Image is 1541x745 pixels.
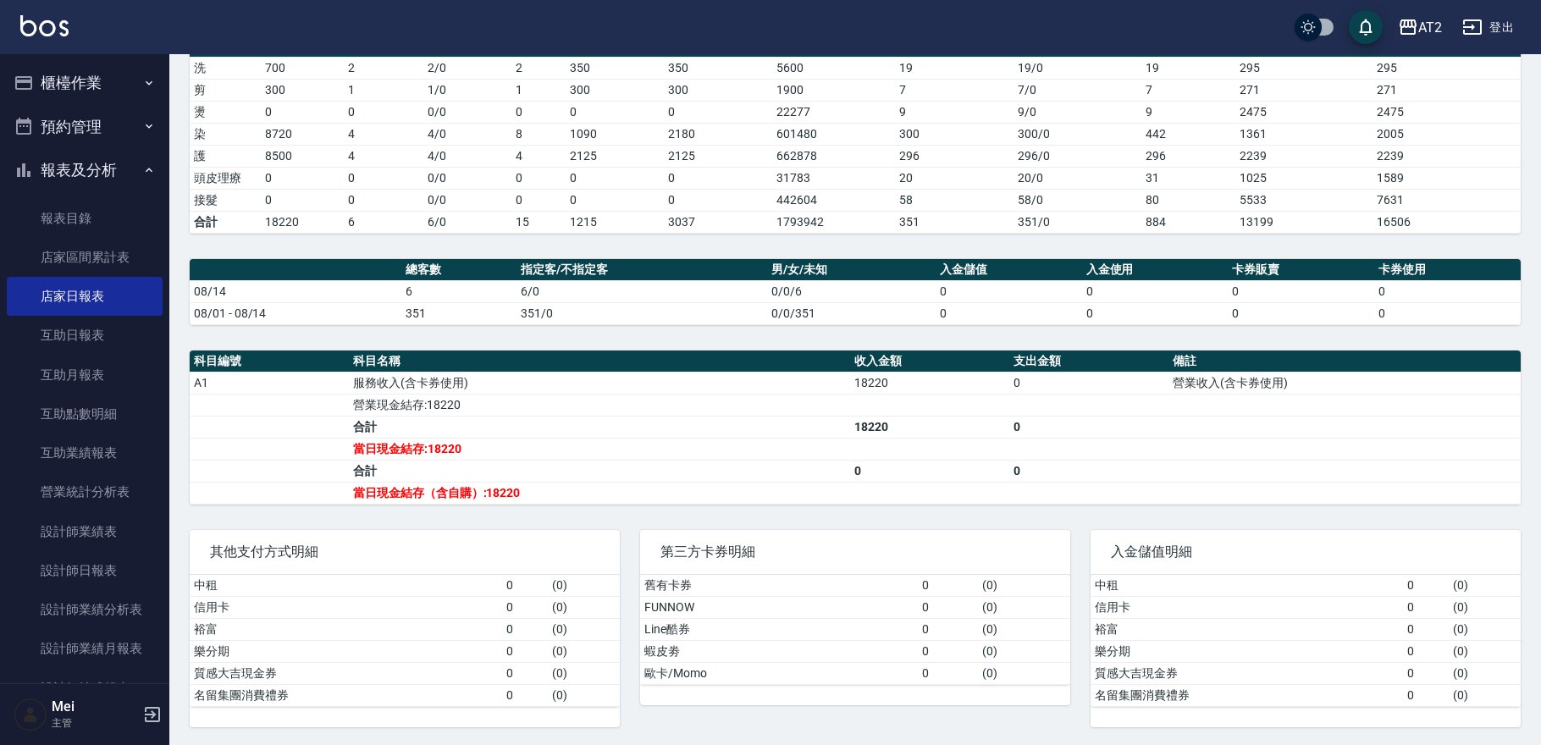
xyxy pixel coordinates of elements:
[1373,211,1521,233] td: 16506
[7,316,163,355] a: 互助日報表
[1168,372,1521,394] td: 營業收入(含卡券使用)
[52,715,138,731] p: 主管
[190,640,502,662] td: 樂分期
[502,640,548,662] td: 0
[664,57,772,79] td: 350
[772,57,895,79] td: 5600
[190,57,261,79] td: 洗
[767,302,936,324] td: 0/0/351
[1235,57,1373,79] td: 295
[190,596,502,618] td: 信用卡
[7,512,163,551] a: 設計師業績表
[1418,17,1442,38] div: AT2
[7,148,163,192] button: 報表及分析
[548,596,620,618] td: ( 0 )
[640,640,918,662] td: 蝦皮劵
[261,79,344,101] td: 300
[664,79,772,101] td: 300
[1235,167,1373,189] td: 1025
[190,36,1521,234] table: a dense table
[895,101,1014,123] td: 9
[511,57,566,79] td: 2
[548,684,620,706] td: ( 0 )
[1091,640,1403,662] td: 樂分期
[344,211,423,233] td: 6
[566,123,664,145] td: 1090
[349,350,850,372] th: 科目名稱
[1373,79,1521,101] td: 271
[1449,618,1521,640] td: ( 0 )
[664,211,772,233] td: 3037
[1014,101,1141,123] td: 9 / 0
[261,145,344,167] td: 8500
[1449,596,1521,618] td: ( 0 )
[1391,10,1449,45] button: AT2
[349,416,850,438] td: 合計
[640,662,918,684] td: 歐卡/Momo
[566,211,664,233] td: 1215
[1082,302,1229,324] td: 0
[1235,211,1373,233] td: 13199
[1082,280,1229,302] td: 0
[423,189,512,211] td: 0 / 0
[640,575,918,597] td: 舊有卡券
[640,575,1070,685] table: a dense table
[516,280,767,302] td: 6/0
[772,79,895,101] td: 1900
[423,167,512,189] td: 0 / 0
[936,302,1082,324] td: 0
[1014,189,1141,211] td: 58 / 0
[978,596,1070,618] td: ( 0 )
[190,350,349,372] th: 科目編號
[511,123,566,145] td: 8
[1455,12,1521,43] button: 登出
[261,211,344,233] td: 18220
[344,79,423,101] td: 1
[1014,123,1141,145] td: 300 / 0
[7,356,163,395] a: 互助月報表
[978,575,1070,597] td: ( 0 )
[566,101,664,123] td: 0
[261,189,344,211] td: 0
[1141,211,1235,233] td: 884
[640,618,918,640] td: Line酷券
[190,211,261,233] td: 合計
[1082,259,1229,281] th: 入金使用
[1235,101,1373,123] td: 2475
[502,618,548,640] td: 0
[936,280,1082,302] td: 0
[7,669,163,708] a: 設計師抽成報表
[566,79,664,101] td: 300
[1091,684,1403,706] td: 名留集團消費禮券
[190,575,620,707] table: a dense table
[1141,189,1235,211] td: 80
[349,438,850,460] td: 當日現金結存:18220
[1228,280,1374,302] td: 0
[772,189,895,211] td: 442604
[1141,145,1235,167] td: 296
[1228,302,1374,324] td: 0
[511,145,566,167] td: 4
[978,640,1070,662] td: ( 0 )
[7,433,163,472] a: 互助業績報表
[516,259,767,281] th: 指定客/不指定客
[190,575,502,597] td: 中租
[344,189,423,211] td: 0
[20,15,69,36] img: Logo
[1014,211,1141,233] td: 351/0
[349,394,850,416] td: 營業現金結存:18220
[502,575,548,597] td: 0
[511,79,566,101] td: 1
[502,684,548,706] td: 0
[423,57,512,79] td: 2 / 0
[1373,101,1521,123] td: 2475
[1009,350,1168,372] th: 支出金額
[511,189,566,211] td: 0
[190,662,502,684] td: 質感大吉現金券
[1014,57,1141,79] td: 19 / 0
[850,416,1009,438] td: 18220
[7,238,163,277] a: 店家區間累計表
[1403,618,1449,640] td: 0
[1009,372,1168,394] td: 0
[1141,79,1235,101] td: 7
